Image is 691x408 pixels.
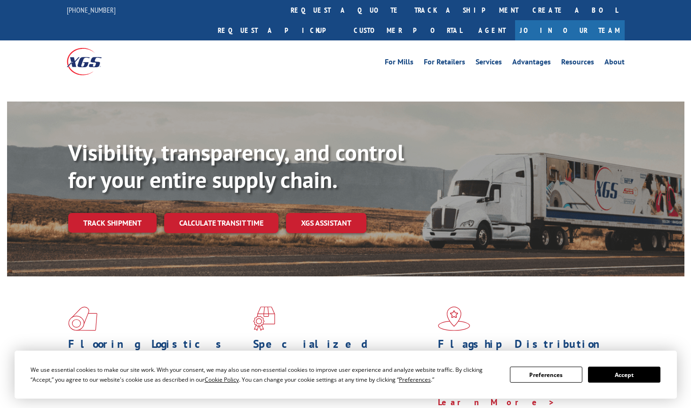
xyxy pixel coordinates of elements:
a: For Mills [385,58,413,69]
img: xgs-icon-total-supply-chain-intelligence-red [68,306,97,331]
a: Learn More > [438,397,555,408]
a: Track shipment [68,213,157,233]
span: Cookie Policy [205,376,239,384]
span: Preferences [399,376,431,384]
img: xgs-icon-focused-on-flooring-red [253,306,275,331]
button: Preferences [510,367,582,383]
a: [PHONE_NUMBER] [67,5,116,15]
a: Calculate transit time [164,213,278,233]
a: XGS ASSISTANT [286,213,366,233]
a: Services [476,58,502,69]
a: About [604,58,625,69]
h1: Specialized Freight Experts [253,338,431,366]
b: Visibility, transparency, and control for your entire supply chain. [68,138,404,194]
a: Request a pickup [211,20,347,40]
a: Agent [469,20,515,40]
div: Cookie Consent Prompt [15,351,677,399]
h1: Flagship Distribution Model [438,338,616,366]
button: Accept [588,367,660,383]
a: Join Our Team [515,20,625,40]
a: Customer Portal [347,20,469,40]
a: Resources [561,58,594,69]
a: For Retailers [424,58,465,69]
img: xgs-icon-flagship-distribution-model-red [438,306,470,331]
span: As an industry carrier of choice, XGS has brought innovation and dedication to flooring logistics... [68,366,246,399]
div: We use essential cookies to make our site work. With your consent, we may also use non-essential ... [31,365,499,384]
a: Advantages [512,58,551,69]
h1: Flooring Logistics Solutions [68,338,246,366]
